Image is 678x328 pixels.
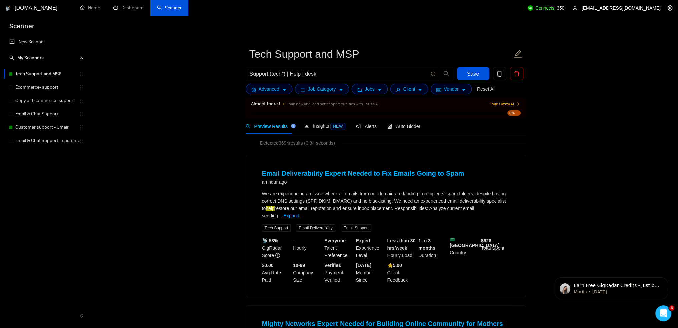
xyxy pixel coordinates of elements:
span: My Scanners [9,55,44,61]
div: Experience Level [355,237,386,259]
span: ... [278,213,282,218]
b: 10-99 [293,263,305,268]
b: ⭐️ 5.00 [387,263,402,268]
li: Email & Chat Support [4,107,89,121]
span: delete [510,71,523,77]
button: idcardVendorcaret-down [431,84,471,94]
a: Expand [283,213,299,218]
button: copy [493,67,506,80]
div: Duration [417,237,448,259]
a: dashboardDashboard [113,5,144,11]
span: holder [79,138,84,143]
span: Vendor [444,85,458,93]
div: Client Feedback [386,262,417,284]
div: We are experiencing an issue where all emails from our domain are landing in recipients’ spam fol... [262,190,510,219]
span: info-circle [431,72,435,76]
b: Expert [356,238,371,243]
button: userClientcaret-down [390,84,428,94]
span: idcard [436,87,441,92]
li: Tech Support and MSP [4,67,89,81]
div: Payment Verified [323,262,355,284]
span: holder [79,85,84,90]
span: caret-down [338,87,343,92]
b: 📡 53% [262,238,278,243]
li: Customer support - Umair [4,121,89,134]
span: setting [251,87,256,92]
button: setting [665,3,675,13]
span: right [516,102,520,106]
b: 1 to 3 months [418,238,435,251]
a: searchScanner [157,5,182,11]
span: Auto Bidder [387,124,420,129]
span: user [573,6,577,10]
span: Almost there ! [251,100,280,108]
div: GigRadar Score [261,237,292,259]
span: search [246,124,250,129]
div: Hourly Load [386,237,417,259]
button: delete [510,67,523,80]
b: - [293,238,295,243]
div: Avg Rate Paid [261,262,292,284]
a: homeHome [80,5,100,11]
span: Scanner [4,21,40,35]
span: setting [665,5,675,11]
button: folderJobscaret-down [352,84,388,94]
div: Country [448,237,480,259]
button: Train Laziza AI [490,101,520,107]
button: settingAdvancedcaret-down [246,84,292,94]
span: bars [301,87,305,92]
span: Tech Support [262,224,291,232]
a: Ecommerce- support [15,81,79,94]
div: Company Size [292,262,323,284]
img: upwork-logo.png [528,5,533,11]
input: Scanner name... [249,46,512,62]
b: Everyone [324,238,346,243]
b: Less than 30 hrs/week [387,238,416,251]
a: Reset All [477,85,495,93]
span: user [396,87,401,92]
span: 350 [557,4,564,12]
a: setting [665,5,675,11]
span: search [9,55,14,60]
div: an hour ago [262,178,464,186]
img: 🇸🇦 [450,237,455,242]
button: barsJob Categorycaret-down [295,84,349,94]
a: Email & Chat Support [15,107,79,121]
span: Detected 3694 results (0.84 seconds) [255,139,340,147]
input: Search Freelance Jobs... [250,70,428,78]
span: Alerts [356,124,377,129]
span: area-chart [304,124,309,128]
button: search [440,67,453,80]
span: Client [403,85,415,93]
span: holder [79,71,84,77]
span: info-circle [275,253,280,258]
span: NEW [330,123,345,130]
span: edit [514,50,522,58]
div: Talent Preference [323,237,355,259]
span: holder [79,98,84,103]
li: Email & Chat Support - customer support S-1 [4,134,89,147]
li: New Scanner [4,35,89,49]
span: Save [467,70,479,78]
b: [GEOGRAPHIC_DATA] [450,237,500,248]
div: Total Spent [480,237,511,259]
mark: help [266,206,274,211]
span: copy [493,71,506,77]
span: Email Deliverability [296,224,335,232]
span: Job Category [308,85,336,93]
b: $ 626 [481,238,491,243]
a: Copy of Ecommerce- support [15,94,79,107]
img: logo [6,3,10,14]
span: 4 [669,305,674,311]
b: [DATE] [356,263,371,268]
iframe: Intercom notifications message [545,263,678,310]
b: $0.00 [262,263,274,268]
span: notification [356,124,361,129]
span: Connects: [535,4,555,12]
a: Tech Support and MSP [15,67,79,81]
